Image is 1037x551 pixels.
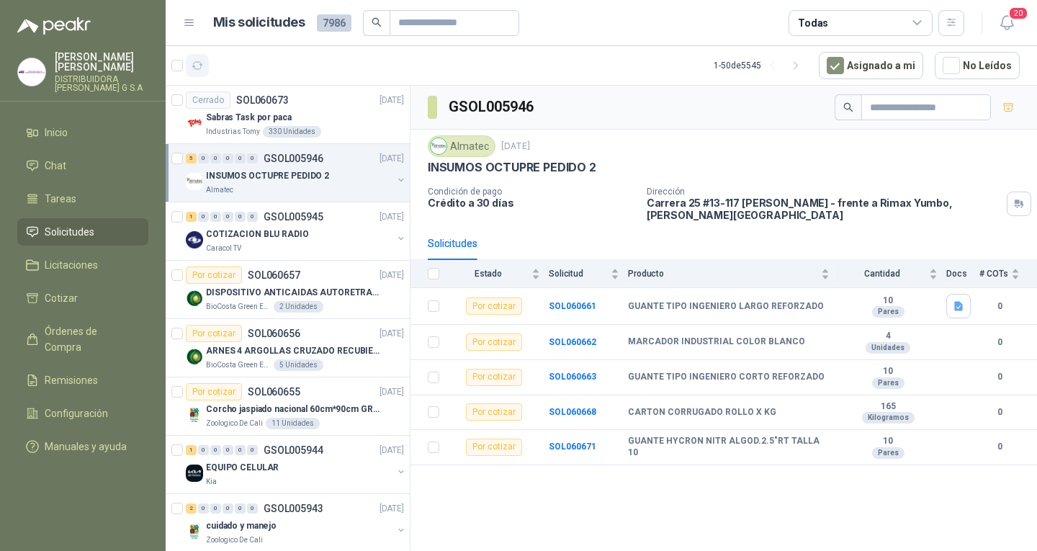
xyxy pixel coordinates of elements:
th: # COTs [979,260,1037,288]
span: Solicitudes [45,224,94,240]
div: 0 [223,212,233,222]
a: 1 0 0 0 0 0 GSOL005945[DATE] Company LogoCOTIZACION BLU RADIOCaracol TV [186,208,407,254]
b: 10 [838,295,938,307]
h1: Mis solicitudes [213,12,305,33]
b: SOL060671 [549,442,596,452]
a: Órdenes de Compra [17,318,148,361]
p: Kia [206,476,217,488]
p: Industrias Tomy [206,126,260,138]
p: Condición de pago [428,187,635,197]
div: Unidades [866,342,910,354]
p: Zoologico De Cali [206,534,263,546]
a: CerradoSOL060673[DATE] Company LogoSabras Task por pacaIndustrias Tomy330 Unidades [166,86,410,144]
div: Pares [872,377,904,389]
img: Company Logo [186,523,203,540]
a: Cotizar [17,285,148,312]
a: 2 0 0 0 0 0 GSOL005943[DATE] Company Logocuidado y manejoZoologico De Cali [186,500,407,546]
button: No Leídos [935,52,1020,79]
div: 0 [198,153,209,163]
div: 0 [198,445,209,455]
div: 1 [186,445,197,455]
p: Carrera 25 #13-117 [PERSON_NAME] - frente a Rimax Yumbo , [PERSON_NAME][GEOGRAPHIC_DATA] [647,197,1001,221]
p: [DATE] [380,444,404,457]
span: Estado [448,269,529,279]
a: Solicitudes [17,218,148,246]
div: Todas [798,15,828,31]
b: 10 [838,436,938,447]
p: Crédito a 30 días [428,197,635,209]
p: ARNES 4 ARGOLLAS CRUZADO RECUBIERTO PVC [206,344,385,358]
a: Inicio [17,119,148,146]
p: GSOL005944 [264,445,323,455]
div: Solicitudes [428,236,477,251]
div: 2 Unidades [274,301,323,313]
div: 0 [235,153,246,163]
div: 330 Unidades [263,126,321,138]
span: search [843,102,853,112]
div: Almatec [428,135,495,157]
span: search [372,17,382,27]
span: Cotizar [45,290,78,306]
div: Por cotizar [466,403,522,421]
p: INSUMOS OCTUPRE PEDIDO 2 [428,160,596,175]
a: Por cotizarSOL060655[DATE] Company LogoCorcho jaspiado nacional 60cm*90cm GROSOR 8MMZoologico De ... [166,377,410,436]
b: 0 [979,336,1020,349]
p: BioCosta Green Energy S.A.S [206,301,271,313]
div: 0 [210,503,221,514]
div: Por cotizar [186,383,242,400]
span: 20 [1008,6,1028,20]
span: Inicio [45,125,68,140]
span: Tareas [45,191,76,207]
img: Company Logo [186,115,203,132]
img: Company Logo [186,231,203,248]
p: SOL060655 [248,387,300,397]
a: SOL060661 [549,301,596,311]
a: Manuales y ayuda [17,433,148,460]
p: cuidado y manejo [206,519,277,533]
a: Configuración [17,400,148,427]
div: Kilogramos [862,412,915,424]
p: EQUIPO CELULAR [206,461,279,475]
th: Estado [448,260,549,288]
span: Configuración [45,406,108,421]
p: [DATE] [501,140,530,153]
p: [DATE] [380,152,404,166]
b: CARTON CORRUGADO ROLLO X KG [628,407,776,418]
p: [PERSON_NAME] [PERSON_NAME] [55,52,148,72]
p: SOL060656 [248,328,300,339]
div: 0 [247,503,258,514]
div: 0 [210,153,221,163]
div: Por cotizar [466,297,522,315]
span: Licitaciones [45,257,98,273]
span: Órdenes de Compra [45,323,135,355]
div: 0 [235,503,246,514]
b: MARCADOR INDUSTRIAL COLOR BLANCO [628,336,805,348]
div: 0 [210,212,221,222]
b: 0 [979,440,1020,454]
b: 165 [838,401,938,413]
div: 2 [186,503,197,514]
button: Asignado a mi [819,52,923,79]
div: 0 [247,445,258,455]
div: Por cotizar [466,439,522,456]
b: GUANTE HYCRON NITR ALGOD.2.5"RT TALLA 10 [628,436,830,458]
img: Company Logo [431,138,446,154]
img: Company Logo [186,406,203,424]
p: GSOL005943 [264,503,323,514]
a: Chat [17,152,148,179]
span: 7986 [317,14,351,32]
b: GUANTE TIPO INGENIERO CORTO REFORZADO [628,372,825,383]
div: 1 - 50 de 5545 [714,54,807,77]
a: Remisiones [17,367,148,394]
p: [DATE] [380,502,404,516]
span: # COTs [979,269,1008,279]
p: Zoologico De Cali [206,418,263,429]
b: GUANTE TIPO INGENIERO LARGO REFORZADO [628,301,824,313]
img: Company Logo [186,348,203,365]
div: 0 [223,503,233,514]
p: Corcho jaspiado nacional 60cm*90cm GROSOR 8MM [206,403,385,416]
b: 10 [838,366,938,377]
div: 0 [247,212,258,222]
img: Company Logo [186,290,203,307]
p: Sabras Task por paca [206,111,292,125]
